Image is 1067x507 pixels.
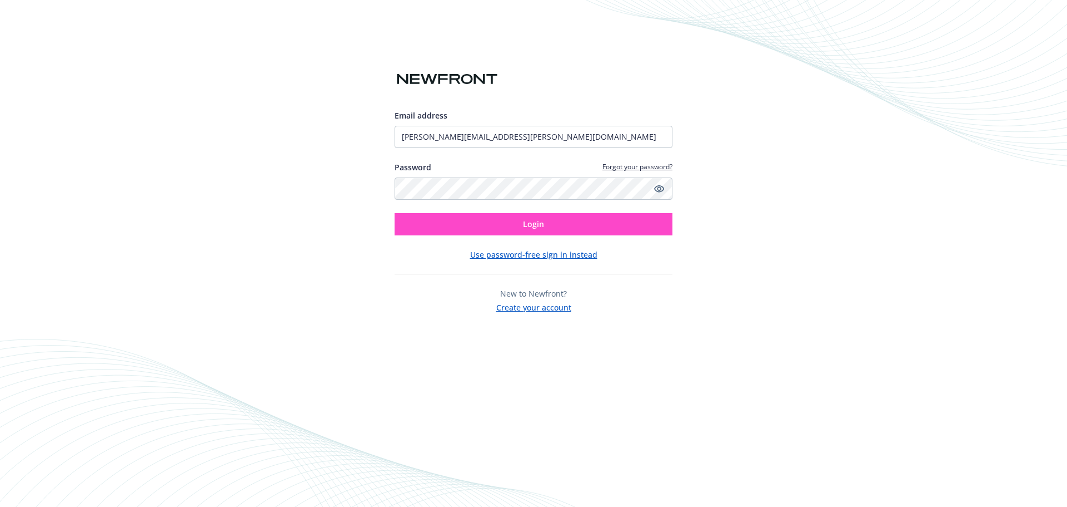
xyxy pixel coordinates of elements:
[523,219,544,229] span: Login
[470,249,597,260] button: Use password-free sign in instead
[395,213,672,235] button: Login
[395,161,431,173] label: Password
[395,110,447,121] span: Email address
[496,299,571,313] button: Create your account
[652,182,666,195] a: Show password
[395,178,672,200] input: Enter your password
[602,162,672,171] a: Forgot your password?
[395,126,672,148] input: Enter your email
[395,70,500,89] img: Newfront logo
[500,288,567,299] span: New to Newfront?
